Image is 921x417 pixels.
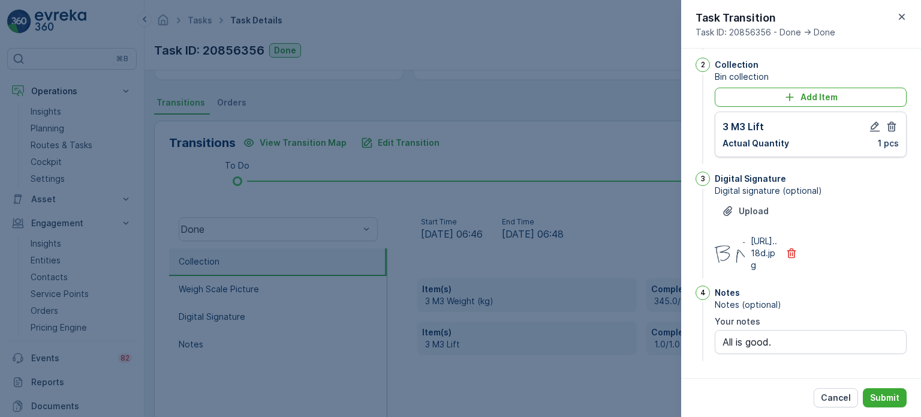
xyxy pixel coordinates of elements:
span: Bin collection [715,71,907,83]
div: 4 [696,286,710,300]
label: Your notes [715,316,760,326]
button: Upload File [715,202,776,221]
div: 3 [696,172,710,186]
img: Media Preview [715,238,745,268]
button: Add Item [715,88,907,107]
p: Digital Signature [715,173,786,185]
div: 2 [696,58,710,72]
p: Upload [739,205,769,217]
button: Submit [863,388,907,407]
p: Actual Quantity [723,137,789,149]
p: Notes [715,287,740,299]
p: Task Transition [696,10,835,26]
p: Cancel [821,392,851,404]
span: Task ID: 20856356 - Done -> Done [696,26,835,38]
p: 3 M3 Lift [723,119,764,134]
button: Cancel [814,388,858,407]
p: [URL]..18d.jpg [751,235,778,271]
span: Digital signature (optional) [715,185,907,197]
p: Add Item [800,91,838,103]
p: 1 pcs [878,137,899,149]
p: Submit [870,392,899,404]
p: Collection [715,59,759,71]
span: Notes (optional) [715,299,907,311]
